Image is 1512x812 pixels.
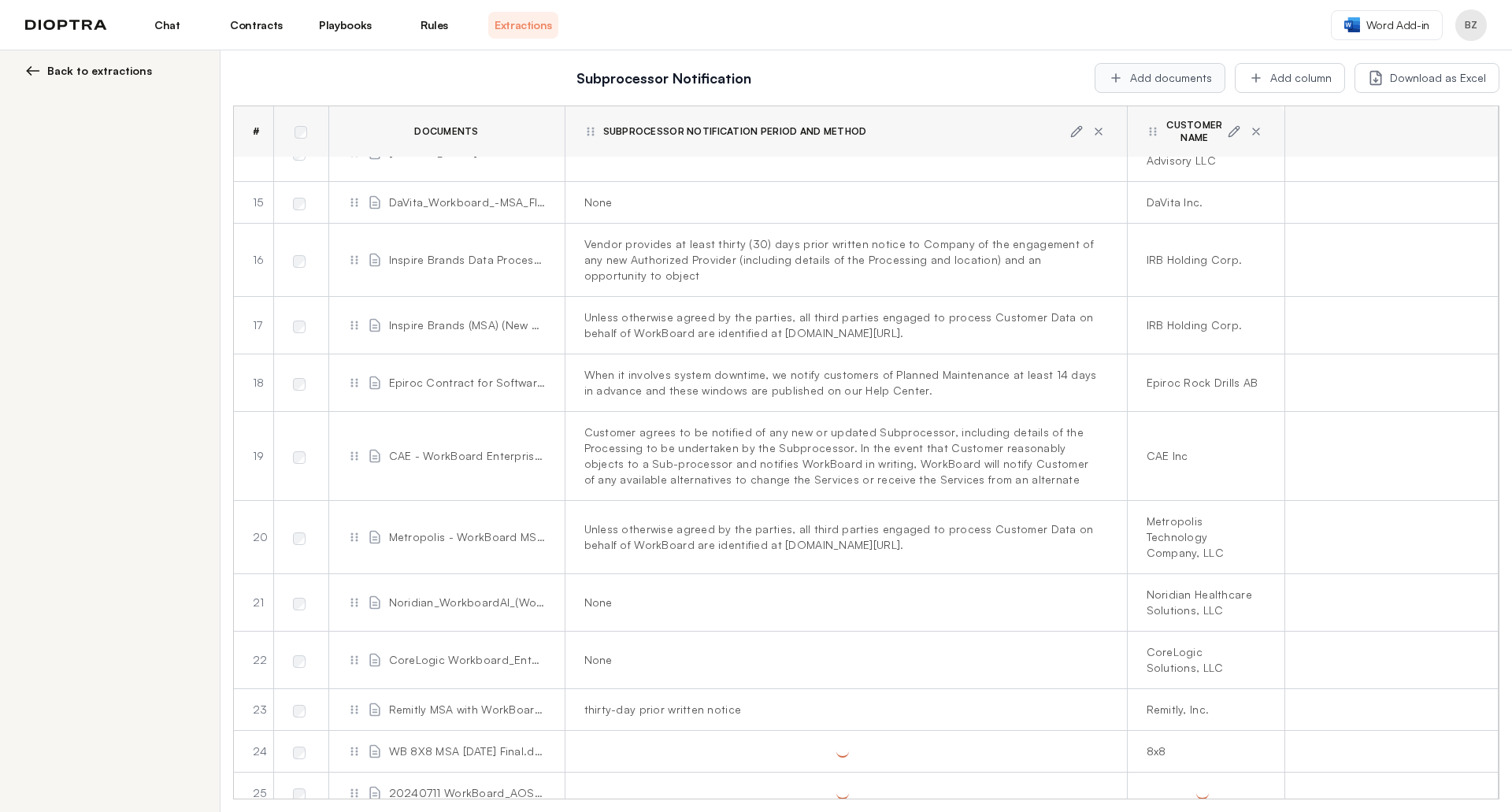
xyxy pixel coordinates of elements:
h2: Subprocessor Notification [243,67,1085,89]
div: Noridian Healthcare Solutions, LLC [1147,587,1259,618]
a: Chat [132,12,202,39]
td: 24 [234,731,273,773]
div: Metropolis Technology Company, LLC [1147,514,1259,561]
button: Edit prompt [1067,122,1086,141]
button: Profile menu [1455,9,1487,41]
span: WB 8X8 MSA [DATE] Final.docx.pdf [389,743,546,759]
img: word [1344,17,1360,32]
span: Customer Name [1165,119,1225,144]
div: None [584,652,1102,668]
td: 18 [234,354,273,412]
span: Inspire Brands (MSA) (New Agreement) with WorkBoard, Inc..pdf [389,317,546,333]
span: 20240711 WorkBoard_AOSmith_Enterprise_MSA_240711 executed.pdf [389,785,546,801]
img: left arrow [25,63,41,79]
td: 20 [234,501,273,574]
div: When it involves system downtime, we notify customers of Planned Maintenance at least 14 days in ... [584,367,1102,399]
span: Inspire Brands Data Processing Addendum.pdf [389,252,546,268]
div: CoreLogic Solutions, LLC [1147,644,1259,676]
div: DaVita Inc. [1147,195,1259,210]
a: Rules [399,12,469,39]
button: Back to extractions [25,63,201,79]
button: Add column [1235,63,1345,93]
span: Remitly MSA with WorkBoard Inc_ (6825205a9d).pdf [389,702,546,717]
td: 23 [234,689,273,731]
div: IRB Holding Corp. [1147,252,1259,268]
div: 8x8 [1147,743,1259,759]
td: 22 [234,632,273,689]
span: Noridian_WorkboardAI_(Workboard_Inc).pdf [389,595,546,610]
div: None [584,195,1102,210]
a: Extractions [488,12,558,39]
a: Playbooks [310,12,380,39]
span: CoreLogic Workboard_Enterprise Master Services Agreement _executed_.docx.pdf [389,652,546,668]
span: CAE - WorkBoard Enterprise MSA_CAE [DATE].docx.pdf [389,448,546,464]
th: Documents [328,106,565,158]
td: 15 [234,182,273,224]
button: Add documents [1095,63,1225,93]
div: Vendor provides at least thirty (30) days prior written notice to Company of the engagement of an... [584,236,1102,284]
td: 19 [234,412,273,501]
div: IRB Holding Corp. [1147,317,1259,333]
span: Metropolis - WorkBoard MSA and Order Form [DATE].docx (1).pdf [389,529,546,545]
div: Customer agrees to be notified of any new or updated Subprocessor, including details of the Proce... [584,425,1102,488]
span: Epiroc Contract for Software and Services - Workboard - signed.pdf [389,375,546,391]
div: None [584,595,1102,610]
span: Back to extractions [47,63,152,79]
span: DaVita_Workboard_-MSA_FINAL_6192.pdf [389,195,546,210]
button: Edit prompt [1225,122,1243,141]
div: thirty-day prior written notice [584,702,1102,717]
td: 16 [234,224,273,297]
div: Epiroc Rock Drills AB [1147,375,1259,391]
button: Delete column [1089,122,1108,141]
div: Remitly, Inc. [1147,702,1259,717]
a: Contracts [221,12,291,39]
th: # [234,106,273,158]
div: Unless otherwise agreed by the parties, all third parties engaged to process Customer Data on beh... [584,310,1102,341]
a: Word Add-in [1331,10,1443,40]
img: logo [25,20,107,31]
td: 17 [234,297,273,354]
button: Download as Excel [1354,63,1499,93]
div: Unless otherwise agreed by the parties, all third parties engaged to process Customer Data on beh... [584,521,1102,553]
td: 21 [234,574,273,632]
div: CAE Inc [1147,448,1259,464]
button: Delete column [1247,122,1266,141]
span: Word Add-in [1366,17,1429,33]
span: Subprocessor Notification Period and Method [603,125,867,138]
